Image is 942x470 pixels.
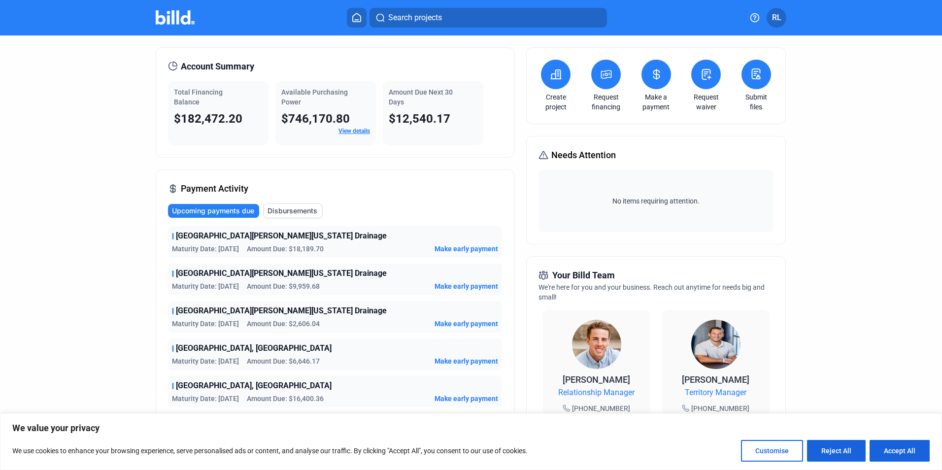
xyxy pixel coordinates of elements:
[572,403,630,413] span: [PHONE_NUMBER]
[685,387,746,399] span: Territory Manager
[807,440,866,462] button: Reject All
[263,203,323,218] button: Disbursements
[172,281,239,291] span: Maturity Date: [DATE]
[563,374,630,385] span: [PERSON_NAME]
[174,88,223,106] span: Total Financing Balance
[338,128,370,134] a: View details
[176,380,332,392] span: [GEOGRAPHIC_DATA], [GEOGRAPHIC_DATA]
[172,244,239,254] span: Maturity Date: [DATE]
[370,8,607,28] button: Search projects
[389,112,450,126] span: $12,540.17
[172,356,239,366] span: Maturity Date: [DATE]
[767,8,786,28] button: RL
[172,319,239,329] span: Maturity Date: [DATE]
[435,281,498,291] button: Make early payment
[247,281,320,291] span: Amount Due: $9,959.68
[538,92,573,112] a: Create project
[181,60,254,73] span: Account Summary
[389,88,453,106] span: Amount Due Next 30 Days
[435,244,498,254] button: Make early payment
[572,320,621,369] img: Relationship Manager
[542,196,769,206] span: No items requiring attention.
[682,374,749,385] span: [PERSON_NAME]
[176,268,387,279] span: [GEOGRAPHIC_DATA][PERSON_NAME][US_STATE] Drainage
[589,92,623,112] a: Request financing
[741,440,803,462] button: Customise
[551,148,616,162] span: Needs Attention
[247,244,324,254] span: Amount Due: $18,189.70
[691,403,749,413] span: [PHONE_NUMBER]
[388,12,442,24] span: Search projects
[247,319,320,329] span: Amount Due: $2,606.04
[639,92,673,112] a: Make a payment
[435,356,498,366] button: Make early payment
[435,394,498,403] button: Make early payment
[168,204,259,218] button: Upcoming payments due
[552,269,615,282] span: Your Billd Team
[176,230,387,242] span: [GEOGRAPHIC_DATA][PERSON_NAME][US_STATE] Drainage
[268,206,317,216] span: Disbursements
[174,112,242,126] span: $182,472.20
[870,440,930,462] button: Accept All
[247,394,324,403] span: Amount Due: $16,400.36
[176,305,387,317] span: [GEOGRAPHIC_DATA][PERSON_NAME][US_STATE] Drainage
[281,112,350,126] span: $746,170.80
[558,387,635,399] span: Relationship Manager
[772,12,781,24] span: RL
[281,88,348,106] span: Available Purchasing Power
[172,394,239,403] span: Maturity Date: [DATE]
[181,182,248,196] span: Payment Activity
[739,92,774,112] a: Submit files
[435,319,498,329] button: Make early payment
[691,320,740,369] img: Territory Manager
[172,206,254,216] span: Upcoming payments due
[176,342,332,354] span: [GEOGRAPHIC_DATA], [GEOGRAPHIC_DATA]
[156,10,195,25] img: Billd Company Logo
[247,356,320,366] span: Amount Due: $6,646.17
[12,422,930,434] p: We value your privacy
[538,283,765,301] span: We're here for you and your business. Reach out anytime for needs big and small!
[12,445,528,457] p: We use cookies to enhance your browsing experience, serve personalised ads or content, and analys...
[689,92,723,112] a: Request waiver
